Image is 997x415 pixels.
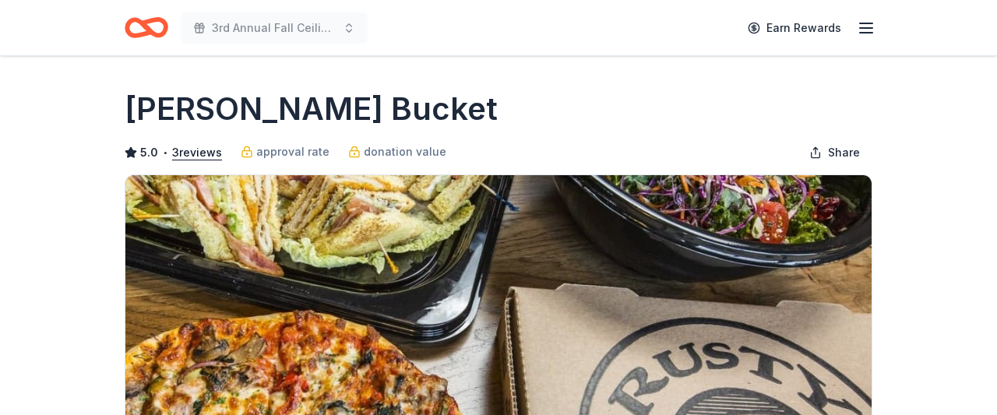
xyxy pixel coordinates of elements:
[140,143,158,162] span: 5.0
[256,142,329,161] span: approval rate
[172,143,222,162] button: 3reviews
[828,143,860,162] span: Share
[125,87,498,131] h1: [PERSON_NAME] Bucket
[212,19,336,37] span: 3rd Annual Fall Ceilidh and Fundraiser
[125,9,168,46] a: Home
[364,142,446,161] span: donation value
[241,142,329,161] a: approval rate
[181,12,368,44] button: 3rd Annual Fall Ceilidh and Fundraiser
[738,14,851,42] a: Earn Rewards
[163,146,168,159] span: •
[797,137,872,168] button: Share
[348,142,446,161] a: donation value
